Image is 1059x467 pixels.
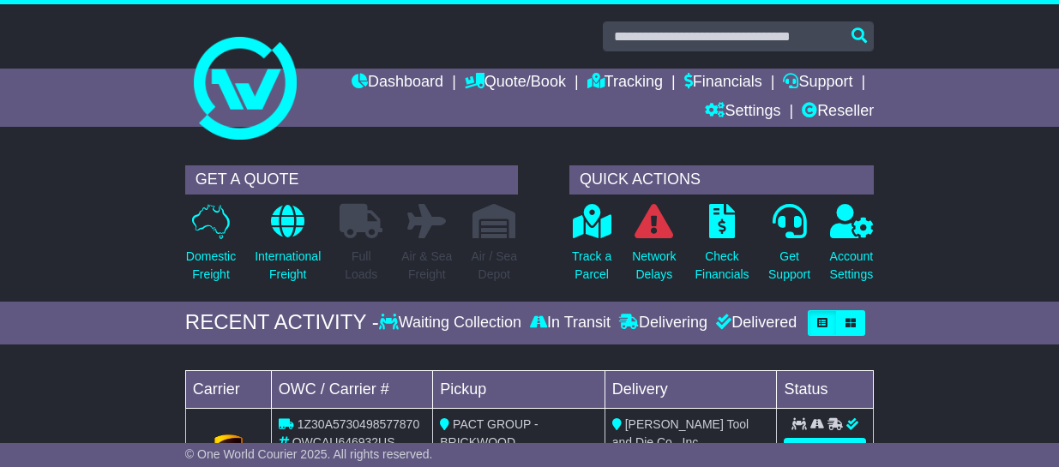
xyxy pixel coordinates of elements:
span: PACT GROUP - BRICKWOOD [GEOGRAPHIC_DATA] [440,417,565,467]
p: International Freight [255,248,321,284]
div: Delivering [615,314,712,332]
div: Delivered [712,314,797,332]
td: OWC / Carrier # [271,370,432,408]
a: Support [783,69,852,98]
p: Domestic Freight [186,248,236,284]
a: Track aParcel [571,203,612,293]
span: OWCAU646932US [292,435,395,449]
a: AccountSettings [829,203,875,293]
div: In Transit [526,314,615,332]
a: GetSupport [767,203,811,293]
p: Network Delays [632,248,676,284]
div: RECENT ACTIVITY - [185,310,379,335]
td: Pickup [433,370,605,408]
a: Quote/Book [465,69,566,98]
span: © One World Courier 2025. All rights reserved. [185,447,433,461]
a: DomesticFreight [185,203,237,293]
td: Delivery [605,370,777,408]
p: Get Support [768,248,810,284]
p: Full Loads [340,248,382,284]
p: Account Settings [830,248,874,284]
div: GET A QUOTE [185,165,518,195]
p: Air / Sea Depot [471,248,517,284]
a: CheckFinancials [695,203,750,293]
a: InternationalFreight [254,203,322,293]
a: Settings [705,98,780,127]
a: Financials [684,69,762,98]
a: Dashboard [352,69,443,98]
a: NetworkDelays [631,203,677,293]
a: Reseller [802,98,874,127]
span: 1Z30A5730498577870 [298,417,419,431]
p: Track a Parcel [572,248,611,284]
td: Status [777,370,874,408]
a: Tracking [587,69,663,98]
p: Check Financials [695,248,749,284]
div: QUICK ACTIONS [569,165,874,195]
div: Waiting Collection [379,314,526,332]
p: Air & Sea Freight [401,248,452,284]
span: [PERSON_NAME] Tool and Die Co., Inc. [612,417,749,449]
td: Carrier [185,370,271,408]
